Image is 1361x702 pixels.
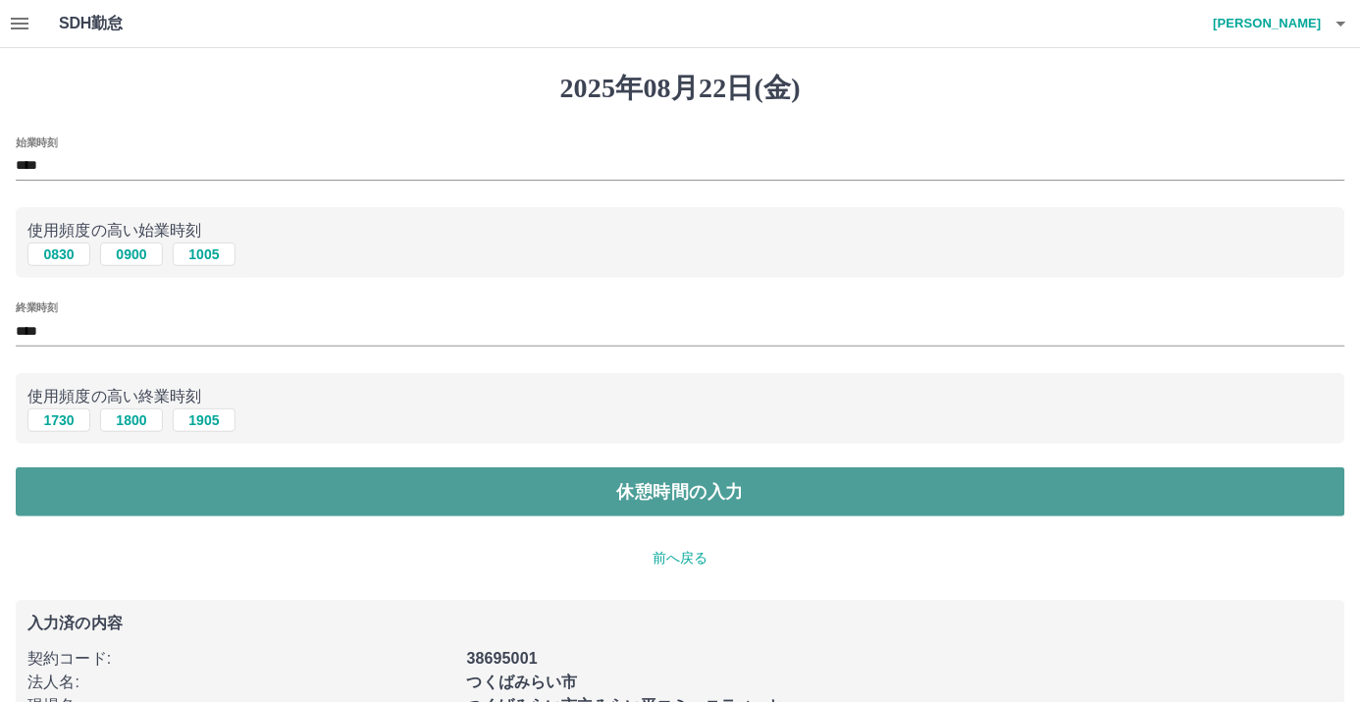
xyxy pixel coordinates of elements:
button: 1730 [27,408,90,432]
button: 0900 [100,243,163,266]
p: 使用頻度の高い始業時刻 [27,219,1334,243]
p: 入力済の内容 [27,616,1334,631]
label: 始業時刻 [16,135,57,149]
h1: 2025年08月22日(金) [16,72,1345,105]
button: 休憩時間の入力 [16,467,1345,516]
b: 38695001 [467,650,538,667]
p: 法人名 : [27,671,455,694]
button: 1005 [173,243,236,266]
p: 前へ戻る [16,548,1345,568]
p: 使用頻度の高い終業時刻 [27,385,1334,408]
button: 1905 [173,408,236,432]
label: 終業時刻 [16,300,57,315]
button: 1800 [100,408,163,432]
b: つくばみらい市 [467,674,578,690]
button: 0830 [27,243,90,266]
p: 契約コード : [27,647,455,671]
